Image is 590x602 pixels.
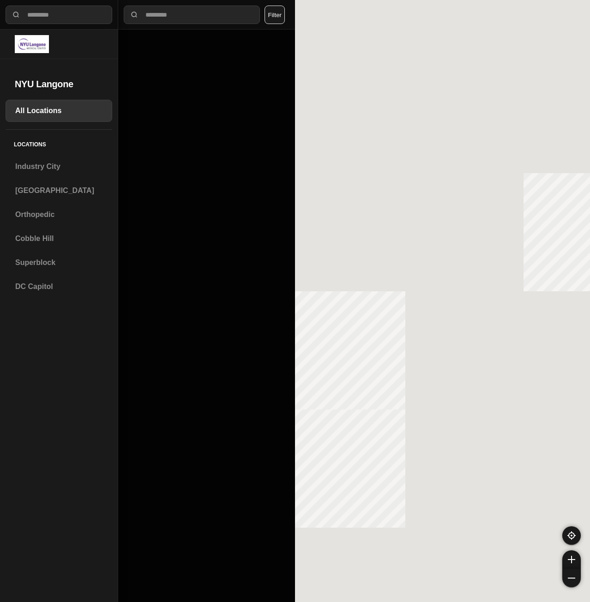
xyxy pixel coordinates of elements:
[15,78,103,90] h2: NYU Langone
[568,556,575,563] img: zoom-in
[15,105,102,116] h3: All Locations
[6,130,112,156] h5: Locations
[12,10,21,19] img: search
[15,209,102,220] h3: Orthopedic
[6,228,112,250] a: Cobble Hill
[15,185,102,196] h3: [GEOGRAPHIC_DATA]
[562,526,581,545] button: recenter
[6,180,112,202] a: [GEOGRAPHIC_DATA]
[15,35,49,53] img: logo
[130,10,139,19] img: search
[6,156,112,178] a: Industry City
[15,281,102,292] h3: DC Capitol
[6,204,112,226] a: Orthopedic
[567,531,576,540] img: recenter
[6,252,112,274] a: Superblock
[568,574,575,582] img: zoom-out
[6,100,112,122] a: All Locations
[15,161,102,172] h3: Industry City
[562,569,581,587] button: zoom-out
[6,276,112,298] a: DC Capitol
[15,257,102,268] h3: Superblock
[265,6,285,24] button: Filter
[562,550,581,569] button: zoom-in
[15,233,102,244] h3: Cobble Hill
